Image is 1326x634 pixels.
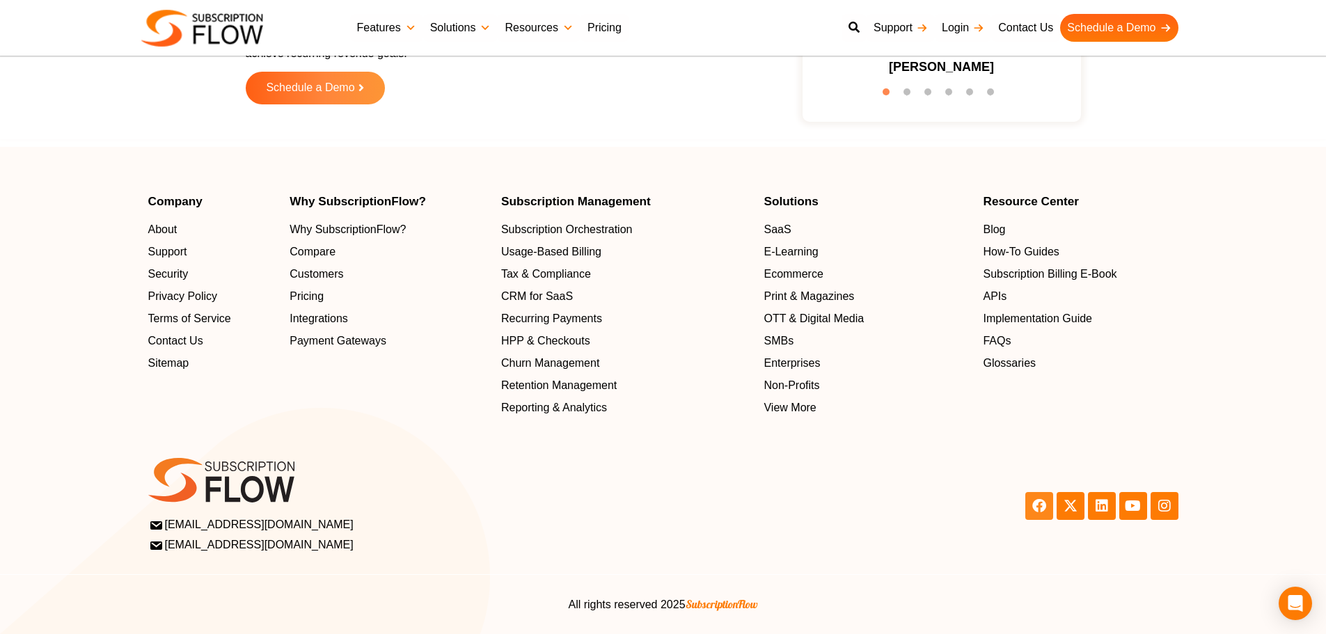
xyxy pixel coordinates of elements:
[983,355,1036,372] span: Glossaries
[966,88,980,102] button: 5 of 6
[501,266,750,283] a: Tax & Compliance
[1060,14,1178,42] a: Schedule a Demo
[151,537,354,553] span: [EMAIL_ADDRESS][DOMAIN_NAME]
[501,266,591,283] span: Tax & Compliance
[903,88,917,102] button: 2 of 6
[148,266,276,283] a: Security
[764,355,820,372] span: Enterprises
[501,377,750,394] a: Retention Management
[764,377,969,394] a: Non-Profits
[764,310,864,327] span: OTT & Digital Media
[983,288,1178,305] a: APIs
[290,244,487,260] a: Compare
[350,14,423,42] a: Features
[266,82,354,94] span: Schedule a Demo
[148,266,189,283] span: Security
[290,266,343,283] span: Customers
[945,88,959,102] button: 4 of 6
[1279,587,1312,620] div: Open Intercom Messenger
[983,244,1178,260] a: How-To Guides
[501,196,750,207] h4: Subscription Management
[983,288,1007,305] span: APIs
[151,516,354,533] span: [EMAIL_ADDRESS][DOMAIN_NAME]
[148,244,276,260] a: Support
[501,288,573,305] span: CRM for SaaS
[148,310,231,327] span: Terms of Service
[148,288,276,305] a: Privacy Policy
[148,196,276,207] h4: Company
[246,72,385,104] a: Schedule a Demo
[924,88,938,102] button: 3 of 6
[290,221,487,238] a: Why SubscriptionFlow?
[764,377,819,394] span: Non-Profits
[501,244,750,260] a: Usage-Based Billing
[290,266,487,283] a: Customers
[991,14,1060,42] a: Contact Us
[501,244,601,260] span: Usage-Based Billing
[148,333,276,349] a: Contact Us
[983,266,1116,283] span: Subscription Billing E-Book
[148,288,218,305] span: Privacy Policy
[151,516,659,533] a: [EMAIL_ADDRESS][DOMAIN_NAME]
[290,288,487,305] a: Pricing
[148,333,203,349] span: Contact Us
[501,310,750,327] a: Recurring Payments
[290,221,406,238] span: Why SubscriptionFlow?
[501,310,602,327] span: Recurring Payments
[889,58,994,77] h3: [PERSON_NAME]
[686,597,758,611] span: SubscriptionFlow
[987,88,1001,102] button: 6 of 6
[148,310,276,327] a: Terms of Service
[764,288,854,305] span: Print & Magazines
[867,14,935,42] a: Support
[764,399,969,416] a: View More
[764,310,969,327] a: OTT & Digital Media
[983,221,1005,238] span: Blog
[290,288,324,305] span: Pricing
[290,244,336,260] span: Compare
[148,355,276,372] a: Sitemap
[498,14,580,42] a: Resources
[290,196,487,207] h4: Why SubscriptionFlow?
[764,333,794,349] span: SMBs
[501,333,750,349] a: HPP & Checkouts
[935,14,991,42] a: Login
[148,244,187,260] span: Support
[501,221,633,238] span: Subscription Orchestration
[148,458,294,502] img: SF-logo
[983,333,1011,349] span: FAQs
[983,333,1178,349] a: FAQs
[141,10,263,47] img: Subscriptionflow
[764,244,818,260] span: E-Learning
[501,399,607,416] span: Reporting & Analytics
[151,537,659,553] a: [EMAIL_ADDRESS][DOMAIN_NAME]
[764,266,969,283] a: Ecommerce
[290,333,386,349] span: Payment Gateways
[290,310,348,327] span: Integrations
[764,288,969,305] a: Print & Magazines
[423,14,498,42] a: Solutions
[581,14,629,42] a: Pricing
[501,355,599,372] span: Churn Management
[883,88,897,102] button: 1 of 6
[764,333,969,349] a: SMBs
[983,196,1178,207] h4: Resource Center
[764,221,969,238] a: SaaS
[764,355,969,372] a: Enterprises
[148,596,1178,613] center: All rights reserved 2025
[148,355,189,372] span: Sitemap
[983,355,1178,372] a: Glossaries
[148,221,276,238] a: About
[983,310,1178,327] a: Implementation Guide
[501,288,750,305] a: CRM for SaaS
[764,244,969,260] a: E-Learning
[983,310,1092,327] span: Implementation Guide
[290,310,487,327] a: Integrations
[148,221,177,238] span: About
[983,266,1178,283] a: Subscription Billing E-Book
[501,333,590,349] span: HPP & Checkouts
[983,221,1178,238] a: Blog
[983,244,1059,260] span: How-To Guides
[501,377,617,394] span: Retention Management
[764,266,823,283] span: Ecommerce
